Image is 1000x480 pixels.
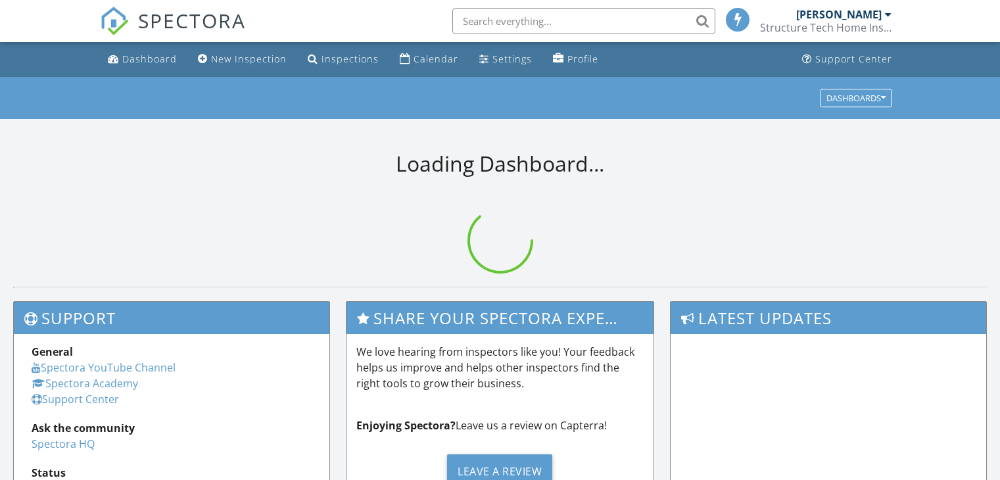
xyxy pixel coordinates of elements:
a: Spectora HQ [32,437,95,451]
img: The Best Home Inspection Software - Spectora [100,7,129,36]
div: Dashboard [122,53,177,65]
div: Ask the community [32,420,312,436]
strong: General [32,345,73,359]
div: Calendar [414,53,458,65]
strong: Enjoying Spectora? [356,418,456,433]
input: Search everything... [452,8,715,34]
p: Leave us a review on Capterra! [356,418,644,433]
a: Dashboard [103,47,182,72]
a: Settings [474,47,537,72]
div: Dashboards [826,93,886,103]
a: SPECTORA [100,18,246,45]
a: Profile [548,47,604,72]
p: We love hearing from inspectors like you! Your feedback helps us improve and helps other inspecto... [356,344,644,391]
a: Support Center [32,392,119,406]
div: Structure Tech Home Inspections [760,21,892,34]
a: Support Center [797,47,897,72]
div: New Inspection [211,53,287,65]
button: Dashboards [821,89,892,107]
a: Calendar [394,47,464,72]
a: Spectora Academy [32,376,138,391]
a: New Inspection [193,47,292,72]
div: Settings [492,53,532,65]
span: SPECTORA [138,7,246,34]
h3: Share Your Spectora Experience [346,302,654,334]
div: Profile [567,53,598,65]
div: [PERSON_NAME] [796,8,882,21]
div: Support Center [815,53,892,65]
a: Inspections [302,47,384,72]
h3: Support [14,302,329,334]
a: Spectora YouTube Channel [32,360,176,375]
div: Inspections [321,53,379,65]
h3: Latest Updates [671,302,986,334]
